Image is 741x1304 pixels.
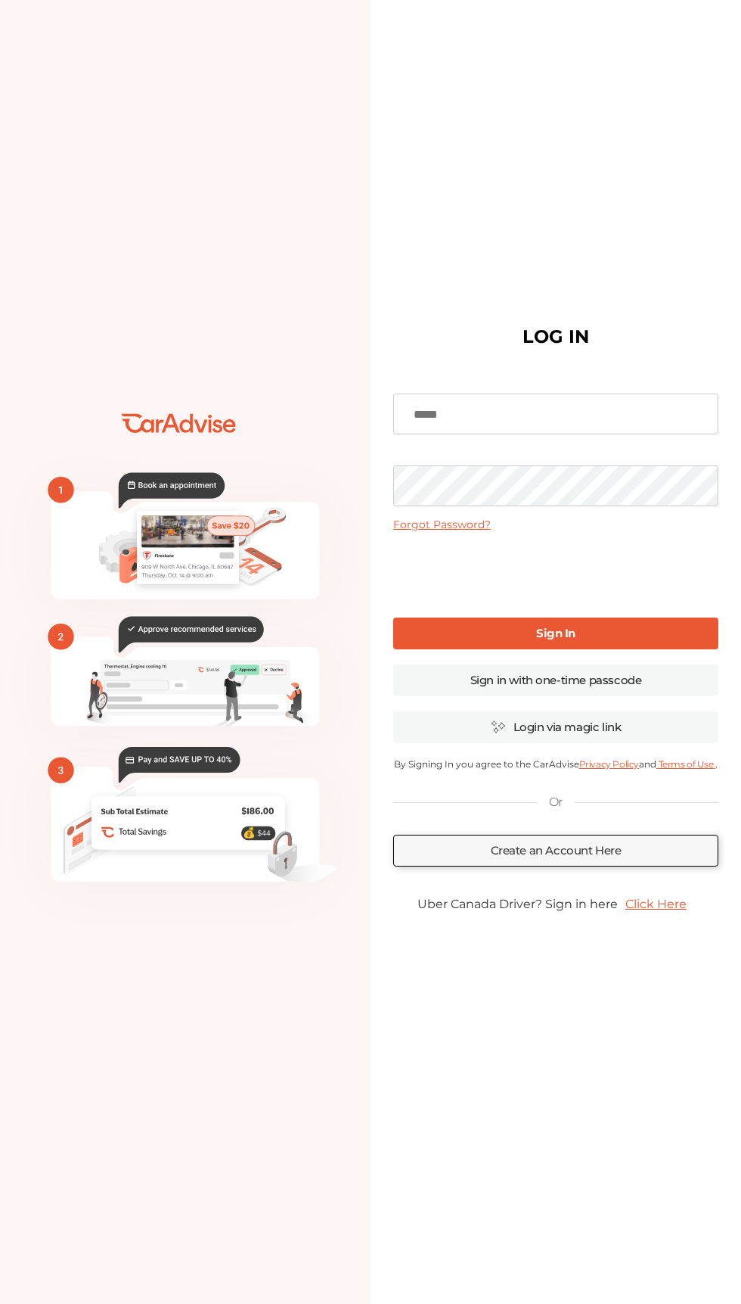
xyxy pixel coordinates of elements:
span: Uber Canada Driver? Sign in here [417,897,618,911]
iframe: reCAPTCHA [441,543,671,602]
img: magic_icon.32c66aac.svg [491,720,506,734]
a: Sign in with one-time passcode [393,664,718,696]
p: Or [549,794,563,811]
a: Create an Account Here [393,835,718,867]
a: Privacy Policy [579,758,639,770]
a: Terms of Use [656,758,715,770]
b: Sign In [536,626,575,640]
a: Sign In [393,618,718,649]
p: By Signing In you agree to the CarAdvise and . [393,758,718,770]
a: Forgot Password? [393,518,491,531]
a: Click Here [618,889,694,919]
h1: LOG IN [522,329,589,344]
text: 💰 [243,826,256,839]
a: Login via magic link [393,711,718,743]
